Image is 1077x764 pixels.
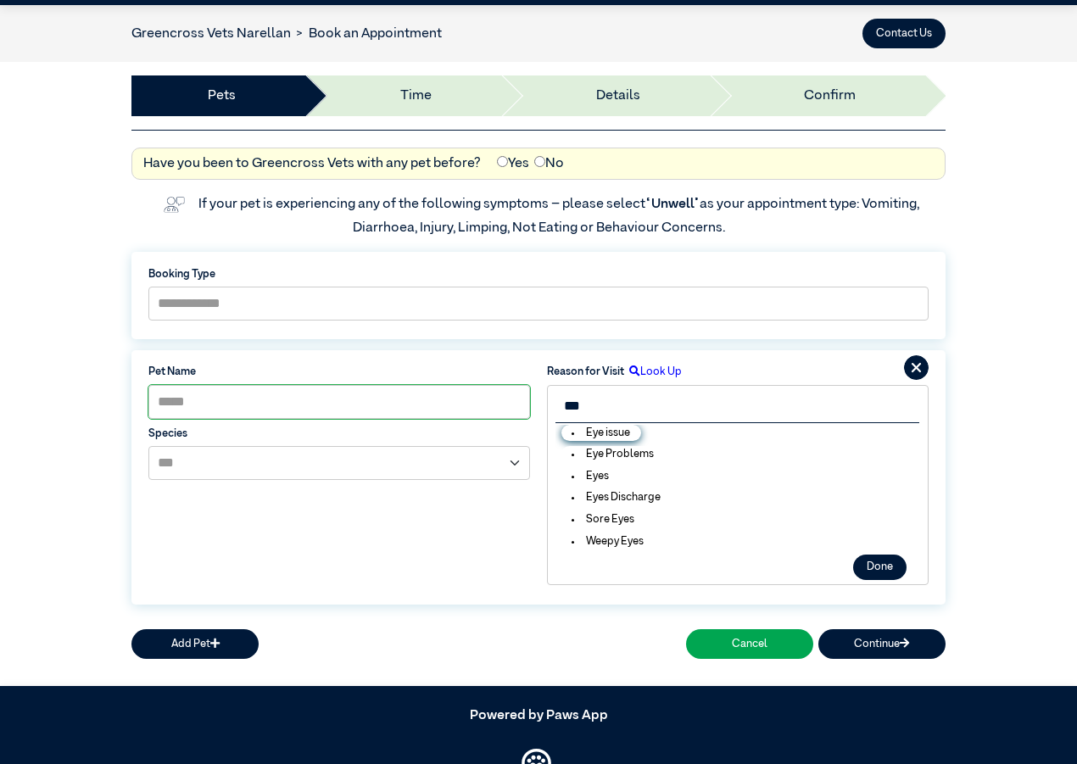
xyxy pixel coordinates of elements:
[148,364,530,380] label: Pet Name
[148,426,530,442] label: Species
[208,86,236,106] a: Pets
[862,19,946,48] button: Contact Us
[561,425,641,441] li: Eye issue
[131,27,291,41] a: Greencross Vets Narellan
[561,468,620,484] li: Eyes
[497,153,529,174] label: Yes
[497,156,508,167] input: Yes
[158,191,190,218] img: vet
[131,708,946,724] h5: Powered by Paws App
[561,446,665,462] li: Eye Problems
[291,24,442,44] li: Book an Appointment
[534,156,545,167] input: No
[561,511,645,527] li: Sore Eyes
[148,266,929,282] label: Booking Type
[624,364,682,380] label: Look Up
[143,153,481,174] label: Have you been to Greencross Vets with any pet before?
[853,555,907,580] button: Done
[645,198,700,211] span: “Unwell”
[131,629,259,659] button: Add Pet
[131,24,442,44] nav: breadcrumb
[534,153,564,174] label: No
[818,629,946,659] button: Continue
[561,533,655,549] li: Weepy Eyes
[198,198,922,235] label: If your pet is experiencing any of the following symptoms – please select as your appointment typ...
[561,489,672,505] li: Eyes Discharge
[686,629,813,659] button: Cancel
[547,364,624,380] label: Reason for Visit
